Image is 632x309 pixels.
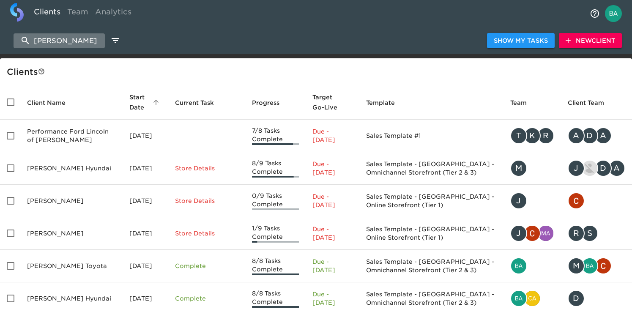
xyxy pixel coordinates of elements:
td: [PERSON_NAME] Toyota [20,250,123,282]
div: J [568,160,585,177]
div: matt.little@roadster.com [510,160,554,177]
td: Sales Template #1 [359,120,503,152]
input: search [14,33,105,48]
img: Profile [605,5,622,22]
p: Due - [DATE] [312,192,353,209]
td: 7/8 Tasks Complete [245,120,306,152]
td: Performance Ford Lincoln of [PERSON_NAME] [20,120,123,152]
span: Target Go-Live [312,92,353,112]
svg: This is a list of all of your clients and clients shared with you [38,68,45,75]
td: Sales Template - [GEOGRAPHIC_DATA] - Omnichannel Storefront (Tier 2 & 3) [359,250,503,282]
td: [PERSON_NAME] [20,185,123,217]
img: catherine.manisharaj@cdk.com [525,291,540,306]
td: [DATE] [123,120,168,152]
p: Store Details [175,164,239,172]
a: Analytics [92,3,135,24]
span: Calculated based on the start date and the duration of all Tasks contained in this Hub. [312,92,342,112]
div: S [581,225,598,242]
p: Due - [DATE] [312,127,353,144]
span: Show My Tasks [494,36,548,46]
td: [DATE] [123,152,168,185]
td: [DATE] [123,185,168,217]
div: A [595,127,612,144]
td: Sales Template - [GEOGRAPHIC_DATA] - Omnichannel Storefront (Tier 2 & 3) [359,152,503,185]
span: Start Date [129,92,161,112]
td: 1/9 Tasks Complete [245,217,306,250]
p: Due - [DATE] [312,225,353,242]
span: Current Task [175,98,225,108]
div: Jandrada@randywisebuickgmc.com, austin@roadster.com, ddurand@randywiseautomall.com, ashley.mizzi@... [568,160,625,177]
p: Store Details [175,229,239,238]
div: jeff.vandyke@cdk.com, christopher.mccarthy@roadster.com, manjula.gunipuri@cdk.com [510,225,554,242]
p: Due - [DATE] [312,160,353,177]
img: austin@roadster.com [582,161,597,176]
div: D [581,127,598,144]
img: bailey.rubin@cdk.com [582,258,597,273]
td: [PERSON_NAME] Hyundai [20,152,123,185]
span: Client Team [568,98,615,108]
p: Complete [175,294,239,303]
div: jeff.vandyke@cdk.com [510,192,554,209]
td: Sales Template - [GEOGRAPHIC_DATA] - Online Storefront (Tier 1) [359,185,503,217]
div: T [510,127,527,144]
td: 8/8 Tasks Complete [245,250,306,282]
div: christopher.mccarthy@roadster.com [568,192,625,209]
td: 0/9 Tasks Complete [245,185,306,217]
span: Client Name [27,98,77,108]
img: manjula.gunipuri@cdk.com [538,226,553,241]
td: 8/9 Tasks Complete [245,152,306,185]
td: [DATE] [123,250,168,282]
img: christopher.mccarthy@roadster.com [596,258,611,273]
div: J [510,192,527,209]
div: DDURAND@RANDYWISEAUTOMALL.COM [568,290,625,307]
div: R [537,127,554,144]
img: bailey.rubin@cdk.com [511,258,526,273]
td: Sales Template - [GEOGRAPHIC_DATA] - Online Storefront (Tier 1) [359,217,503,250]
span: Progress [252,98,290,108]
div: bailey.rubin@cdk.com [510,257,554,274]
td: [PERSON_NAME] [20,217,123,250]
a: Clients [30,3,64,24]
button: Show My Tasks [487,33,555,49]
img: christopher.mccarthy@roadster.com [569,193,584,208]
div: Client s [7,65,629,79]
div: A [608,160,625,177]
div: D [568,290,585,307]
div: A [568,127,585,144]
a: Team [64,3,92,24]
span: Team [510,98,538,108]
p: Store Details [175,197,239,205]
div: K [524,127,541,144]
p: Due - [DATE] [312,257,353,274]
button: edit [108,33,123,48]
button: NewClient [559,33,622,49]
div: angelasgourdas@performancefordlincoln.cmdlr.com, draleigh@performancelf.com, asgourdas@performanc... [568,127,625,144]
div: D [595,160,612,177]
img: christopher.mccarthy@roadster.com [525,226,540,241]
span: Template [366,98,406,108]
img: logo [10,3,24,22]
span: This is the next Task in this Hub that should be completed [175,98,214,108]
td: [DATE] [123,217,168,250]
p: Due - [DATE] [312,290,353,307]
div: M [568,257,585,274]
div: rscott@randymarion.com, sunny@randymarion.com [568,225,625,242]
button: notifications [585,3,605,24]
div: matts@randywisetoyota.com, bailey.rubin@cdk.com, christopher.mccarthy@roadster.com [568,257,625,274]
div: tracy@roadster.com, kevin.dodt@roadster.com, raj.taneja@roadster.com [510,127,554,144]
span: New Client [566,36,615,46]
p: Complete [175,262,239,270]
img: bailey.rubin@cdk.com [511,291,526,306]
div: J [510,225,527,242]
div: M [510,160,527,177]
div: R [568,225,585,242]
div: bailey.rubin@cdk.com, catherine.manisharaj@cdk.com [510,290,554,307]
